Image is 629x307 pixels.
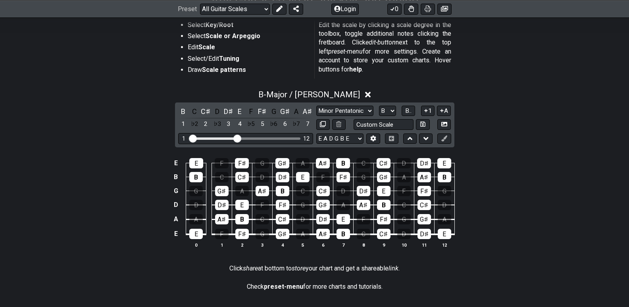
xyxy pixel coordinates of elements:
select: Preset [200,3,270,14]
div: B [235,214,249,224]
div: A [189,214,203,224]
div: A [296,158,310,168]
div: D [296,214,310,224]
div: A [235,186,249,196]
div: toggle scale degree [302,119,313,129]
div: E [296,172,310,182]
div: F♯ [235,229,249,239]
strong: Tuning [219,55,239,62]
div: toggle pitch class [291,106,302,117]
select: Tuning [316,133,364,144]
div: E [337,214,350,224]
div: G♯ [417,214,431,224]
div: toggle scale degree [189,119,200,129]
div: D♯ [417,158,431,168]
strong: Key/Root [206,21,233,29]
div: C♯ [316,186,330,196]
div: A♯ [357,200,370,210]
div: toggle scale degree [201,119,211,129]
em: link [389,265,398,272]
p: Check for more charts and tutorials. [247,282,383,291]
div: toggle scale degree [223,119,234,129]
div: D [189,200,203,210]
th: 3 [252,241,272,249]
div: B [336,158,350,168]
th: 2 [232,241,252,249]
div: toggle scale degree [257,119,267,129]
button: Move down [419,133,433,144]
div: C♯ [377,158,390,168]
em: edit-button [365,39,396,46]
li: Edit [188,43,309,54]
button: Copy [316,119,330,130]
div: C♯ [377,229,390,239]
div: D♯ [276,172,289,182]
div: toggle scale degree [212,119,222,129]
div: F [256,200,269,210]
button: Toggle horizontal chord view [385,133,398,144]
div: G [357,172,370,182]
button: 1 [421,106,435,116]
button: Toggle Dexterity for all fretkits [404,3,418,14]
th: 11 [414,241,434,249]
div: F♯ [417,186,431,196]
button: Delete [332,119,346,130]
div: G [438,186,451,196]
li: Select [188,32,309,43]
div: G♯ [316,200,330,210]
div: A♯ [417,172,431,182]
div: G♯ [215,186,229,196]
td: E [171,156,181,170]
p: Edit the scale by clicking a scale degree in the toolbox, toggle additional notes clicking the fr... [319,21,451,74]
select: Tonic/Root [379,106,396,116]
div: F♯ [337,172,350,182]
div: D [397,229,411,239]
em: preset-menu [328,48,363,55]
div: C [357,229,370,239]
div: toggle pitch class [246,106,256,117]
div: toggle pitch class [201,106,211,117]
span: Preset [178,5,197,13]
div: G♯ [377,172,390,182]
strong: Scale patterns [202,66,246,73]
div: C♯ [276,214,289,224]
select: Scale [316,106,373,116]
div: E [437,158,451,168]
div: B [276,186,289,196]
li: Draw [188,66,309,77]
button: Share Preset [289,3,303,14]
div: toggle pitch class [280,106,290,117]
div: G♯ [275,158,289,168]
td: D [171,198,181,212]
div: D [397,158,411,168]
em: share [243,265,258,272]
div: toggle pitch class [223,106,234,117]
button: Move up [403,133,417,144]
div: C [397,200,411,210]
div: F [357,214,370,224]
div: F♯ [377,214,390,224]
button: Print [421,3,435,14]
th: 6 [313,241,333,249]
strong: Scale or Arpeggio [206,32,260,40]
span: B - Major / [PERSON_NAME] [258,90,360,99]
div: toggle scale degree [280,119,290,129]
div: D♯ [215,200,229,210]
button: First click edit preset to enable marker editing [437,133,451,144]
li: Select [188,21,309,32]
div: toggle pitch class [178,106,189,117]
div: G [296,200,310,210]
div: toggle scale degree [269,119,279,129]
div: C [215,172,229,182]
div: F♯ [276,200,289,210]
div: B [337,229,350,239]
div: G [189,186,203,196]
div: B [438,172,451,182]
th: 1 [212,241,232,249]
div: D [337,186,350,196]
div: toggle scale degree [246,119,256,129]
div: C [256,214,269,224]
li: Select/Edit [188,54,309,66]
button: A [437,106,451,116]
div: 12 [303,135,310,142]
